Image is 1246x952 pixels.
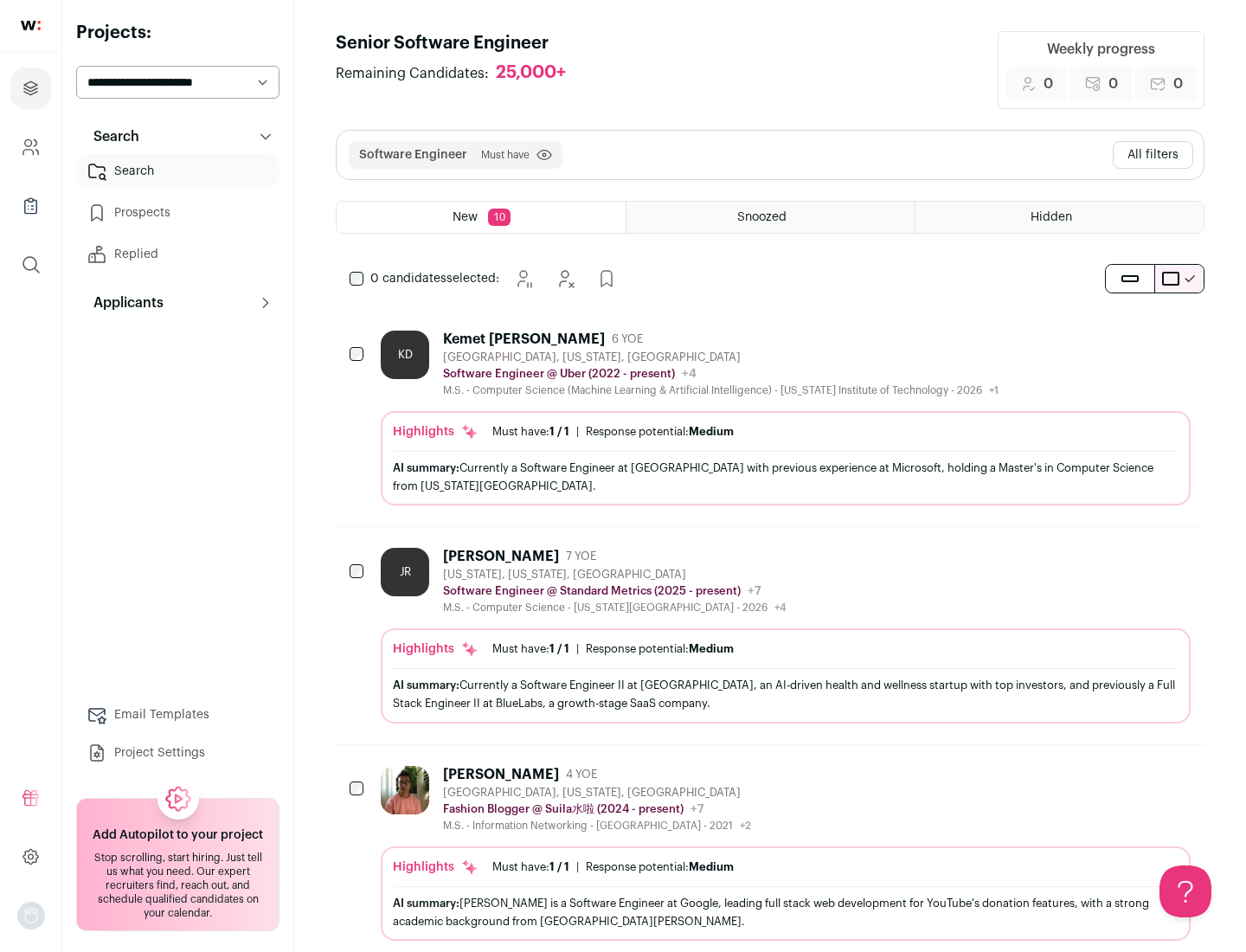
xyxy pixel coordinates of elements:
span: Hidden [1031,211,1072,223]
div: Highlights [393,640,478,658]
div: [PERSON_NAME] [443,548,559,565]
button: All filters [1113,141,1193,169]
div: [PERSON_NAME] [443,766,559,783]
p: Applicants [83,293,164,313]
ul: | [492,642,734,656]
span: New [453,211,478,223]
button: Software Engineer [359,146,467,164]
span: 7 YOE [566,550,596,563]
div: Must have: [492,642,569,656]
ul: | [492,860,734,874]
a: Projects [10,68,51,109]
span: +7 [748,585,761,597]
a: [PERSON_NAME] 4 YOE [GEOGRAPHIC_DATA], [US_STATE], [GEOGRAPHIC_DATA] Fashion Blogger @ Suila水啦 (2... [381,766,1191,941]
div: Must have: [492,425,569,439]
span: 6 YOE [612,332,643,346]
span: 1 / 1 [549,643,569,654]
iframe: Help Scout Beacon - Open [1159,865,1211,917]
div: KD [381,331,429,379]
div: Stop scrolling, start hiring. Just tell us what you need. Our expert recruiters find, reach out, ... [87,851,268,920]
div: [US_STATE], [US_STATE], [GEOGRAPHIC_DATA] [443,568,787,582]
img: wellfound-shorthand-0d5821cbd27db2630d0214b213865d53afaa358527fdda9d0ea32b1df1b89c2c.svg [21,21,41,30]
span: AI summary: [393,897,459,909]
a: Search [76,154,279,189]
div: JR [381,548,429,596]
span: AI summary: [393,679,459,691]
div: Currently a Software Engineer at [GEOGRAPHIC_DATA] with previous experience at Microsoft, holding... [393,459,1179,495]
span: 0 [1173,74,1183,94]
div: Weekly progress [1047,39,1155,60]
a: KD Kemet [PERSON_NAME] 6 YOE [GEOGRAPHIC_DATA], [US_STATE], [GEOGRAPHIC_DATA] Software Engineer @... [381,331,1191,505]
span: Medium [689,643,734,654]
div: M.S. - Information Networking - [GEOGRAPHIC_DATA] - 2021 [443,819,751,833]
a: Hidden [915,202,1204,233]
a: Email Templates [76,698,279,732]
span: 0 [1108,74,1118,94]
span: Medium [689,426,734,437]
a: Project Settings [76,736,279,770]
span: Must have [481,148,530,162]
span: +7 [690,803,704,815]
h2: Projects: [76,21,279,45]
button: Hide [548,261,582,296]
span: Medium [689,861,734,872]
img: nopic.png [17,902,45,929]
div: Currently a Software Engineer II at [GEOGRAPHIC_DATA], an AI-driven health and wellness startup w... [393,676,1179,712]
p: Software Engineer @ Uber (2022 - present) [443,367,675,381]
span: 0 [1044,74,1053,94]
a: Company Lists [10,185,51,227]
span: Remaining Candidates: [336,63,489,84]
div: Must have: [492,860,569,874]
div: M.S. - Computer Science - [US_STATE][GEOGRAPHIC_DATA] - 2026 [443,601,787,614]
div: Response potential: [586,642,734,656]
div: Kemet [PERSON_NAME] [443,331,605,348]
div: Highlights [393,423,478,441]
ul: | [492,425,734,439]
span: 10 [488,209,511,226]
h2: Add Autopilot to your project [93,827,263,844]
span: 1 / 1 [549,426,569,437]
button: Add to Prospects [589,261,624,296]
span: +4 [682,368,697,380]
span: +2 [740,820,751,831]
button: Applicants [76,286,279,320]
span: Snoozed [737,211,787,223]
img: ebffc8b94a612106133ad1a79c5dcc917f1f343d62299c503ebb759c428adb03.jpg [381,766,429,814]
button: Search [76,119,279,154]
a: Add Autopilot to your project Stop scrolling, start hiring. Just tell us what you need. Our exper... [76,798,279,931]
div: [PERSON_NAME] is a Software Engineer at Google, leading full stack web development for YouTube's ... [393,894,1179,930]
span: 0 candidates [370,273,446,285]
h1: Senior Software Engineer [336,31,583,55]
a: Prospects [76,196,279,230]
a: JR [PERSON_NAME] 7 YOE [US_STATE], [US_STATE], [GEOGRAPHIC_DATA] Software Engineer @ Standard Met... [381,548,1191,723]
a: Snoozed [626,202,915,233]
span: +4 [774,602,787,613]
p: Search [83,126,139,147]
a: Company and ATS Settings [10,126,51,168]
button: Snooze [506,261,541,296]
span: +1 [989,385,999,396]
div: M.S. - Computer Science (Machine Learning & Artificial Intelligence) - [US_STATE] Institute of Te... [443,383,999,397]
p: Fashion Blogger @ Suila水啦 (2024 - present) [443,802,684,816]
div: 25,000+ [496,62,566,84]
div: Highlights [393,859,478,876]
span: 4 YOE [566,768,597,782]
span: selected: [370,270,499,287]
div: Response potential: [586,860,734,874]
a: Replied [76,237,279,272]
div: Response potential: [586,425,734,439]
span: 1 / 1 [549,861,569,872]
div: [GEOGRAPHIC_DATA], [US_STATE], [GEOGRAPHIC_DATA] [443,786,751,800]
span: AI summary: [393,462,459,473]
button: Open dropdown [17,902,45,929]
p: Software Engineer @ Standard Metrics (2025 - present) [443,584,741,598]
div: [GEOGRAPHIC_DATA], [US_STATE], [GEOGRAPHIC_DATA] [443,351,999,364]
